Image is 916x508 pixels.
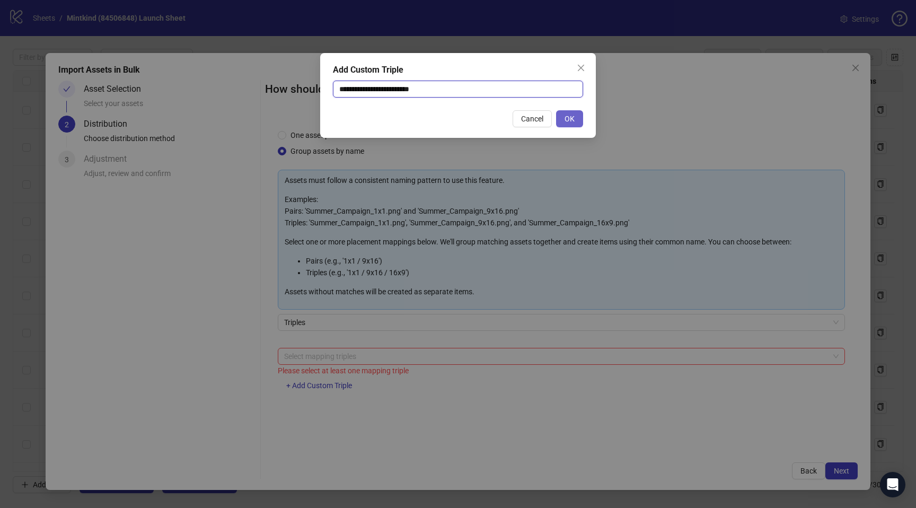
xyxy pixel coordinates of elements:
[577,64,585,72] span: close
[556,110,583,127] button: OK
[572,59,589,76] button: Close
[880,472,905,497] div: Open Intercom Messenger
[513,110,552,127] button: Cancel
[565,115,575,123] span: OK
[333,64,583,76] div: Add Custom Triple
[521,115,543,123] span: Cancel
